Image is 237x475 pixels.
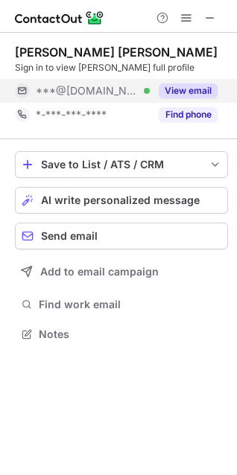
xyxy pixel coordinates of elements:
[40,266,159,278] span: Add to email campaign
[15,9,104,27] img: ContactOut v5.3.10
[15,151,228,178] button: save-profile-one-click
[15,294,228,315] button: Find work email
[15,223,228,249] button: Send email
[15,258,228,285] button: Add to email campaign
[15,61,228,74] div: Sign in to view [PERSON_NAME] full profile
[15,45,218,60] div: [PERSON_NAME] [PERSON_NAME]
[36,84,139,98] span: ***@[DOMAIN_NAME]
[41,230,98,242] span: Send email
[15,324,228,345] button: Notes
[159,83,218,98] button: Reveal Button
[159,107,218,122] button: Reveal Button
[39,328,222,341] span: Notes
[41,159,202,170] div: Save to List / ATS / CRM
[39,298,222,311] span: Find work email
[15,187,228,214] button: AI write personalized message
[41,194,200,206] span: AI write personalized message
